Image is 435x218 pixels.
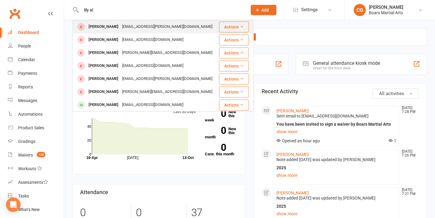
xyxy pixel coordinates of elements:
[8,26,64,39] a: Dashboard
[120,35,185,44] div: [EMAIL_ADDRESS][DOMAIN_NAME]
[301,3,318,17] span: Settings
[120,88,214,96] div: [PERSON_NAME][EMAIL_ADDRESS][DOMAIN_NAME]
[8,203,64,216] a: What's New
[205,126,226,135] strong: 0
[219,48,249,58] button: Actions
[18,193,29,198] div: Tasks
[205,143,226,152] strong: 0
[120,101,185,109] div: [EMAIL_ADDRESS][DOMAIN_NAME]
[251,5,276,15] button: Add
[313,66,380,70] div: Great for the front desk
[369,10,403,15] div: Boars Martial Arts
[261,8,269,12] span: Add
[18,180,48,185] div: Assessments
[18,166,36,171] div: Workouts
[7,6,22,21] a: Clubworx
[276,157,396,162] div: Note added [DATE] was updated by [PERSON_NAME]
[37,152,45,157] span: 126
[219,74,249,84] button: Actions
[18,98,37,103] div: Messages
[388,138,396,143] span: 1
[87,22,120,31] div: [PERSON_NAME]
[369,5,403,10] div: [PERSON_NAME]
[399,150,419,157] time: [DATE] 7:26 PM
[313,60,380,66] div: General attendance kiosk mode
[276,127,396,136] a: show more
[120,74,214,83] div: [EMAIL_ADDRESS][PERSON_NAME][DOMAIN_NAME]
[8,162,64,176] a: Workouts
[87,35,120,44] div: [PERSON_NAME]
[79,6,243,14] input: Search...
[354,4,366,16] div: CG
[87,61,120,70] div: [PERSON_NAME]
[205,127,237,139] a: 0New this month
[8,94,64,107] a: Messages
[276,204,396,209] div: 2025
[205,110,237,122] a: 0New this week
[276,108,309,113] a: [PERSON_NAME]
[87,88,120,96] div: [PERSON_NAME]
[18,57,35,62] div: Calendar
[205,144,237,156] a: 0Canx. this month
[18,71,37,76] div: Payments
[8,121,64,135] a: Product Sales
[87,101,120,109] div: [PERSON_NAME]
[276,196,396,201] div: Note added [DATE] was updated by [PERSON_NAME]
[8,39,64,53] a: People
[18,30,39,35] div: Dashboard
[8,80,64,94] a: Reports
[18,125,44,130] div: Product Sales
[276,114,369,118] span: Sent email to [EMAIL_ADDRESS][DOMAIN_NAME]
[276,165,396,170] div: 2025
[80,189,237,195] h3: Attendance
[18,84,33,89] div: Reports
[18,153,33,157] div: Waivers
[120,22,214,31] div: [EMAIL_ADDRESS][PERSON_NAME][DOMAIN_NAME]
[219,21,249,32] button: Actions
[8,107,64,121] a: Automations
[120,61,185,70] div: [EMAIL_ADDRESS][DOMAIN_NAME]
[276,171,396,180] a: show more
[219,87,249,97] button: Actions
[262,88,419,94] h3: Recent Activity
[87,48,120,57] div: [PERSON_NAME]
[399,106,419,114] time: [DATE] 7:28 PM
[8,176,64,189] a: Assessments
[399,188,419,196] time: [DATE] 7:21 PM
[276,152,309,157] a: [PERSON_NAME]
[219,35,249,45] button: Actions
[87,74,120,83] div: [PERSON_NAME]
[379,91,404,96] span: All activities
[18,44,31,48] div: People
[8,67,64,80] a: Payments
[205,109,226,118] strong: 0
[219,61,249,71] button: Actions
[8,189,64,203] a: Tasks
[276,210,396,218] a: show more
[8,148,64,162] a: Waivers 126
[6,197,21,212] div: Open Intercom Messenger
[372,88,419,99] button: All activities
[276,122,396,127] div: You have been invited to sign a waiver by Boars Martial Arts
[219,100,249,111] button: Actions
[18,112,43,117] div: Automations
[18,207,40,212] div: What's New
[120,48,214,57] div: [PERSON_NAME][EMAIL_ADDRESS][DOMAIN_NAME]
[18,139,35,144] div: Gradings
[276,190,309,195] a: [PERSON_NAME]
[8,135,64,148] a: Gradings
[276,138,320,143] span: Opened an hour ago
[8,53,64,67] a: Calendar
